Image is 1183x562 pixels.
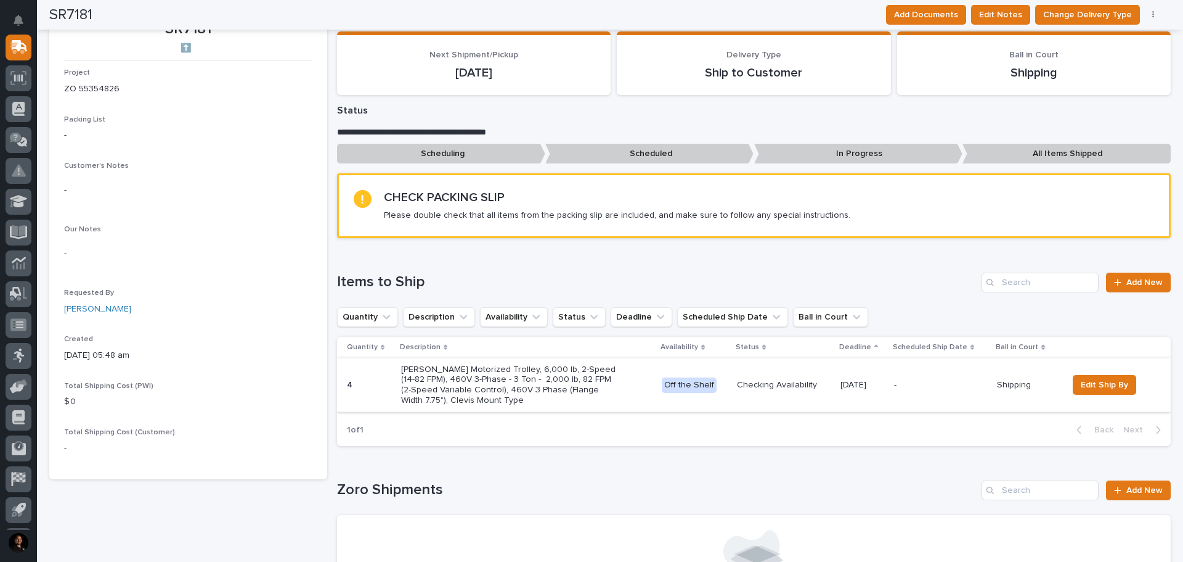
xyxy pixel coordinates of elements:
p: [DATE] 05:48 am [64,349,312,362]
span: Edit Notes [979,7,1022,22]
p: Deadline [839,341,871,354]
span: Add Documents [894,7,958,22]
h2: SR7181 [49,6,92,24]
p: - [64,247,312,260]
p: Please double check that all items from the packing slip are included, and make sure to follow an... [384,210,850,221]
p: [DATE] [840,380,884,391]
a: Add New [1106,273,1171,292]
p: ZO 55354826 [64,83,312,96]
div: Notifications [15,15,31,35]
p: Scheduled Ship Date [893,341,967,354]
p: Quantity [347,341,378,354]
a: Add New [1106,481,1171,500]
span: Add New [1126,486,1163,495]
p: 4 [347,378,355,391]
button: users-avatar [6,530,31,556]
p: All Items Shipped [962,144,1171,164]
button: Change Delivery Type [1035,5,1140,25]
button: Availability [480,307,548,327]
span: Requested By [64,289,114,297]
p: Ball in Court [996,341,1038,354]
button: Description [403,307,475,327]
span: Next Shipment/Pickup [429,51,518,59]
button: Back [1067,424,1118,436]
button: Edit Notes [971,5,1030,25]
button: Edit Ship By [1073,375,1136,395]
p: [DATE] [352,65,596,80]
span: Delivery Type [726,51,781,59]
p: Scheduling [337,144,545,164]
span: Next [1123,424,1150,436]
tr: 44 [PERSON_NAME] Motorized Trolley, 6,000 lb, 2-Speed (14-82 FPM), 460V 3-Phase - 3 Ton - 2,000 l... [337,358,1171,411]
button: Scheduled Ship Date [677,307,788,327]
span: Total Shipping Cost (Customer) [64,429,175,436]
span: Add New [1126,278,1163,287]
p: Description [400,341,441,354]
p: $ 0 [64,395,312,408]
button: Deadline [611,307,672,327]
button: Next [1118,424,1171,436]
p: In Progress [754,144,962,164]
div: Off the Shelf [662,378,717,393]
button: Add Documents [886,5,966,25]
p: Ship to Customer [632,65,876,80]
p: Status [736,341,759,354]
p: 1 of 1 [337,415,373,445]
span: Edit Ship By [1081,378,1128,392]
h1: Items to Ship [337,273,977,291]
p: Scheduled [545,144,754,164]
button: Ball in Court [793,307,868,327]
button: Status [553,307,606,327]
button: Quantity [337,307,398,327]
p: ⬆️ [64,43,307,54]
a: [PERSON_NAME] [64,303,131,316]
input: Search [982,273,1099,292]
p: Availability [661,341,698,354]
span: Packing List [64,116,105,123]
span: Customer's Notes [64,162,129,170]
span: Our Notes [64,226,101,233]
button: Notifications [6,7,31,33]
p: Checking Availability [737,380,831,391]
span: Project [64,69,90,76]
p: - [64,442,312,455]
p: [PERSON_NAME] Motorized Trolley, 6,000 lb, 2-Speed (14-82 FPM), 460V 3-Phase - 3 Ton - 2,000 lb, ... [401,365,617,406]
h2: CHECK PACKING SLIP [384,190,505,205]
span: Back [1087,424,1113,436]
p: - [894,380,987,391]
p: Status [337,105,1171,117]
input: Search [982,481,1099,500]
span: Change Delivery Type [1043,7,1132,22]
span: Total Shipping Cost (PWI) [64,382,153,390]
p: Shipping [912,65,1156,80]
span: Ball in Court [1009,51,1059,59]
p: - [64,129,312,142]
p: - [64,184,312,197]
p: Shipping [997,380,1059,391]
span: Created [64,336,93,343]
h1: Zoro Shipments [337,481,977,499]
